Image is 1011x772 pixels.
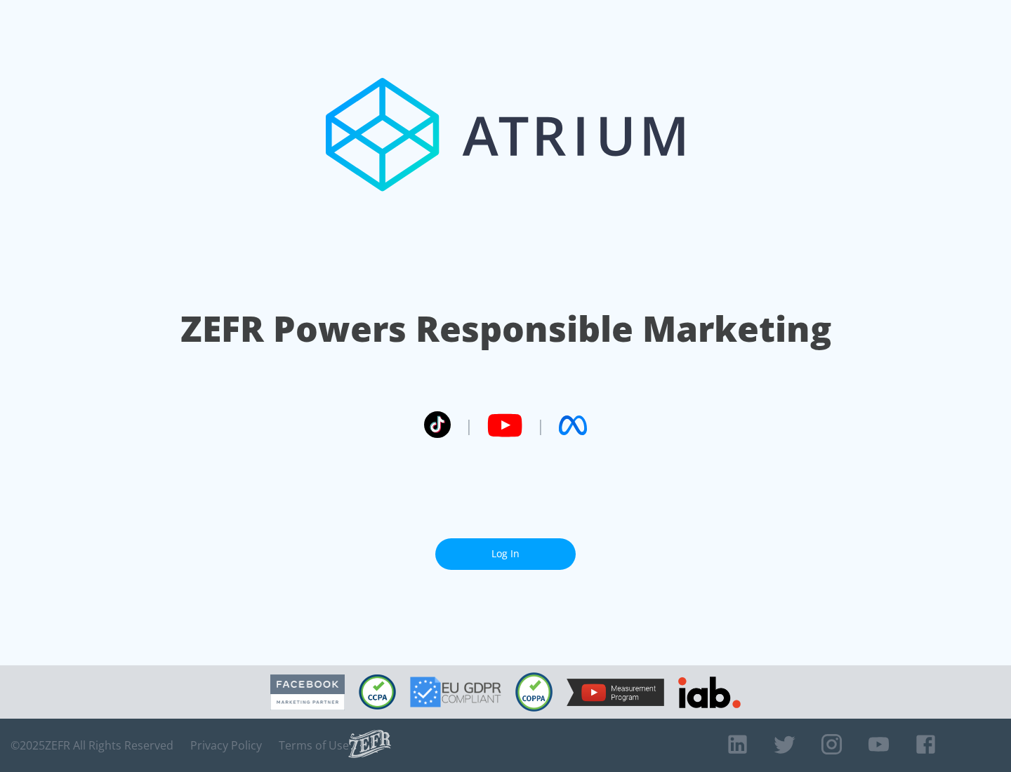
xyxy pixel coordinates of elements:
span: | [536,415,545,436]
img: YouTube Measurement Program [567,679,664,706]
a: Terms of Use [279,738,349,752]
a: Privacy Policy [190,738,262,752]
h1: ZEFR Powers Responsible Marketing [180,305,831,353]
img: Facebook Marketing Partner [270,674,345,710]
img: CCPA Compliant [359,674,396,710]
img: GDPR Compliant [410,677,501,707]
img: IAB [678,677,741,708]
span: | [465,415,473,436]
span: © 2025 ZEFR All Rights Reserved [11,738,173,752]
img: COPPA Compliant [515,672,553,712]
a: Log In [435,538,576,570]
